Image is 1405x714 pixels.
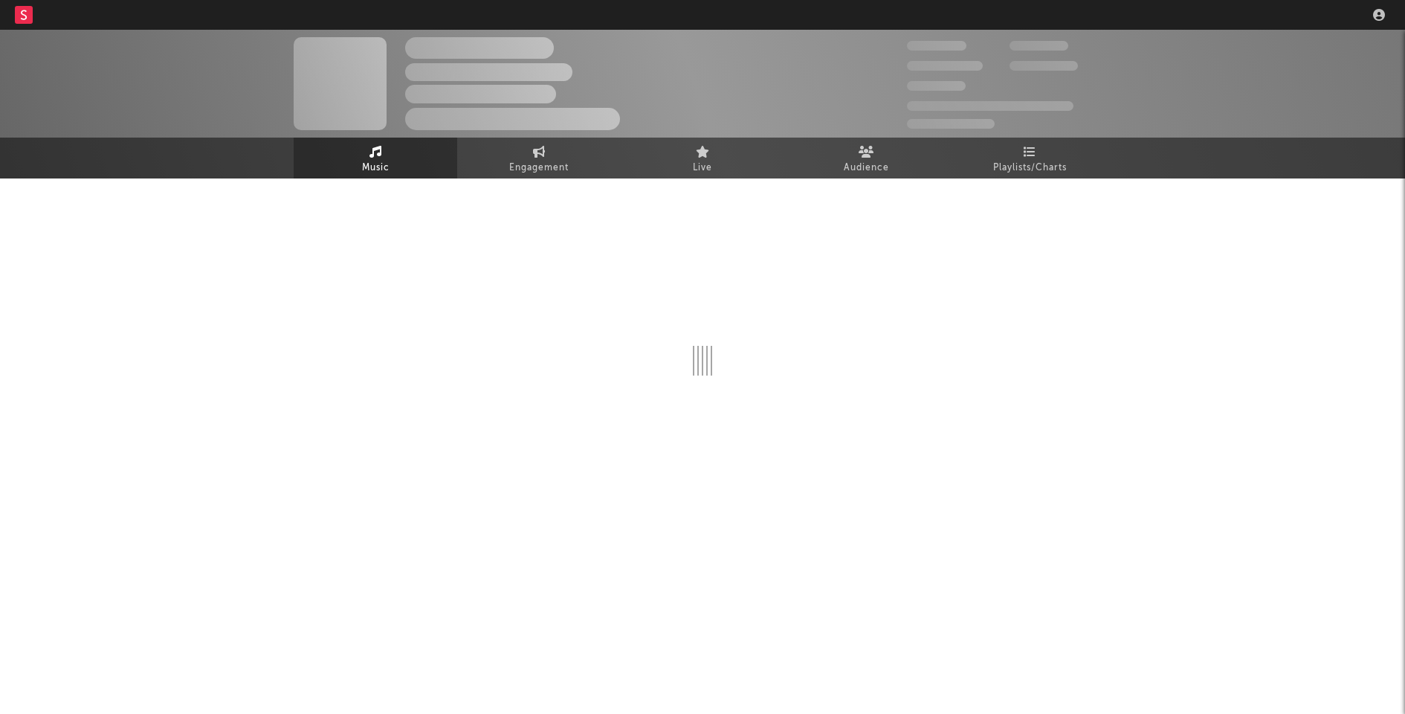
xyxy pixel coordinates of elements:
[621,138,784,178] a: Live
[907,61,983,71] span: 50,000,000
[907,81,966,91] span: 100,000
[784,138,948,178] a: Audience
[362,159,390,177] span: Music
[457,138,621,178] a: Engagement
[1010,41,1068,51] span: 100,000
[509,159,569,177] span: Engagement
[844,159,889,177] span: Audience
[294,138,457,178] a: Music
[907,119,995,129] span: Jump Score: 85.0
[907,41,966,51] span: 300,000
[993,159,1067,177] span: Playlists/Charts
[1010,61,1078,71] span: 1,000,000
[907,101,1073,111] span: 50,000,000 Monthly Listeners
[693,159,712,177] span: Live
[948,138,1111,178] a: Playlists/Charts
